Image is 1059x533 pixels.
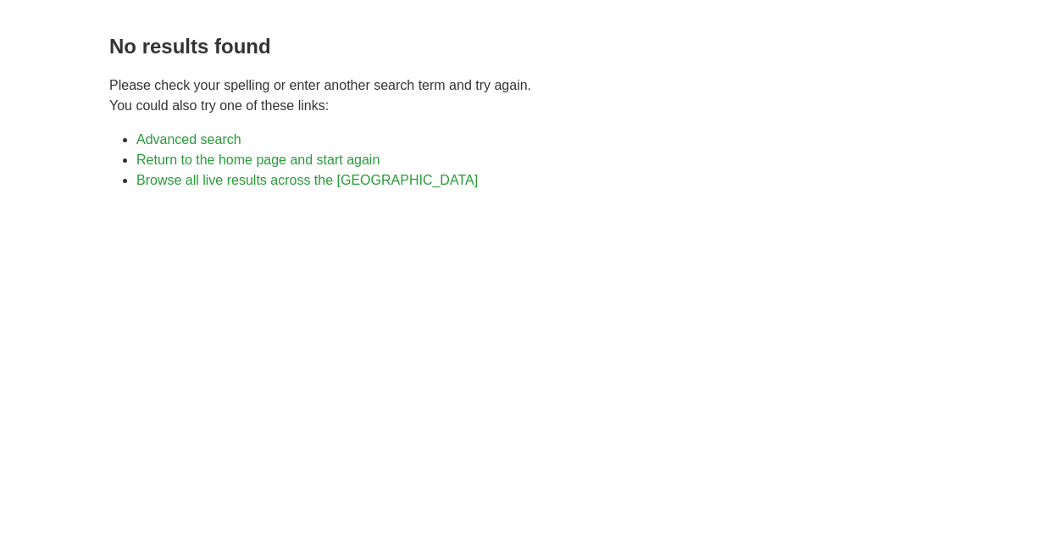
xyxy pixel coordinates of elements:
[109,31,950,62] h1: No results found
[136,132,241,147] a: Advanced search
[136,173,478,187] a: Browse all live results across the [GEOGRAPHIC_DATA]
[136,153,380,167] a: Return to the home page and start again
[109,75,950,116] p: Please check your spelling or enter another search term and try again. You could also try one of ...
